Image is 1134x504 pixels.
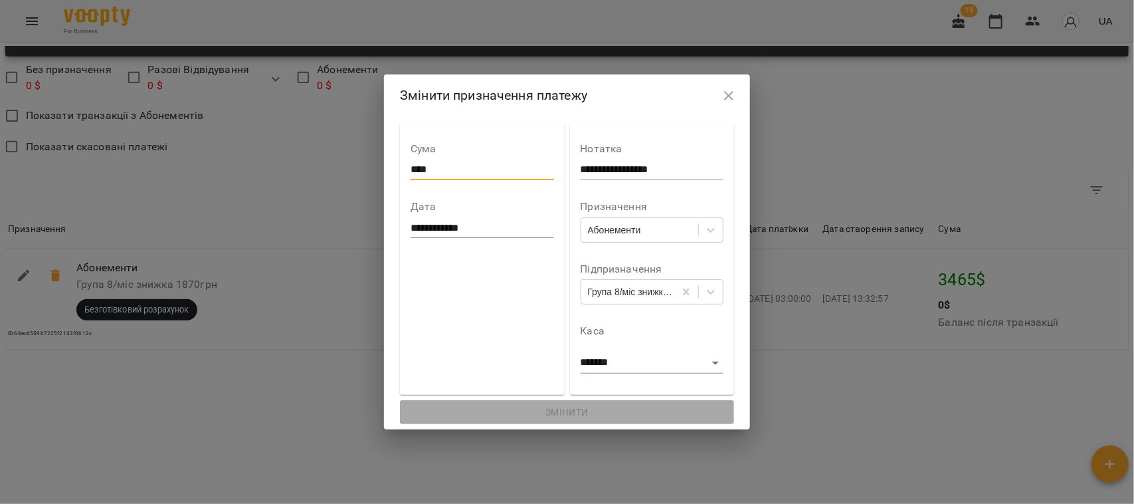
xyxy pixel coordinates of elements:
div: Група 8/міс знижка 1870грн [588,285,676,299]
div: Абонементи [588,223,641,237]
label: Нотатка [581,144,723,154]
label: Підпризначення [581,264,723,275]
label: Сума [411,144,553,154]
label: Каса [581,326,723,336]
label: Дата [411,201,553,212]
label: Призначення [581,201,723,212]
h2: Змінити призначення платежу [400,85,734,106]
